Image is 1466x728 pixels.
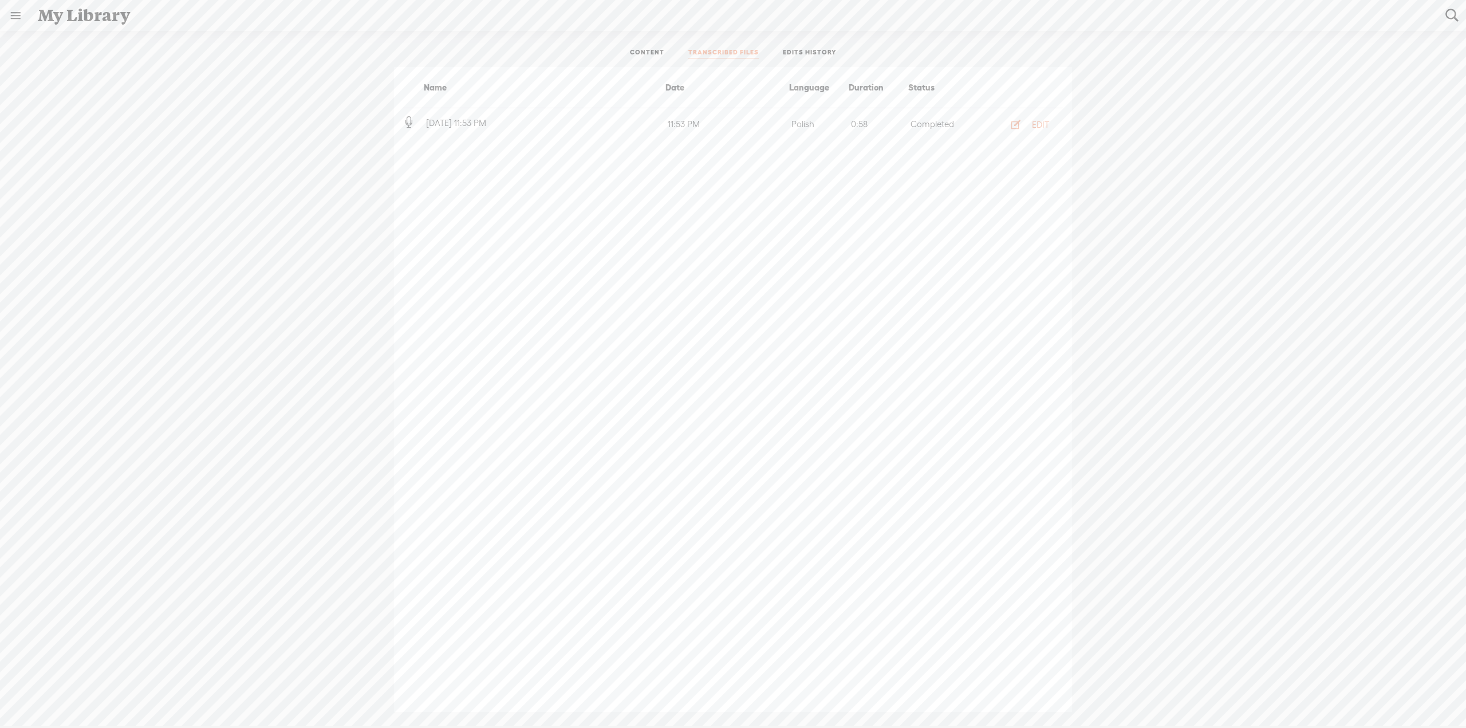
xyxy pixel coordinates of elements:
[846,81,906,95] div: Duration
[849,117,908,131] div: 0:58
[995,115,1058,133] button: EDIT
[665,117,789,131] div: 11:53 PM
[663,81,787,95] div: Date
[908,117,968,131] div: Completed
[630,48,664,58] a: CONTENT
[688,48,759,58] a: TRANSCRIBED FILES
[789,117,849,131] div: Polish
[783,48,837,58] a: EDITS HISTORY
[30,1,1437,30] div: My Library
[403,81,663,95] div: Name
[424,118,488,128] span: [DATE] 11:53 PM
[906,81,965,95] div: Status
[1032,119,1049,131] div: EDIT
[787,81,846,95] div: Language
